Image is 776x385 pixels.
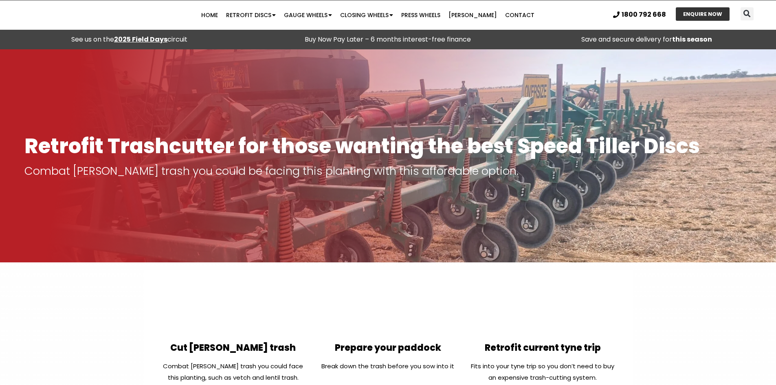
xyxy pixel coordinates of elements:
img: Ryan NT logo [24,2,106,28]
p: Combat [PERSON_NAME] trash you could be facing this planting with this affordable option. [24,165,752,177]
a: Contact [501,7,539,23]
p: Combat [PERSON_NAME] trash you could face this planting, such as vetch and lentil trash. [160,361,307,383]
a: 1800 792 668 [613,11,666,18]
a: ENQUIRE NOW [676,7,730,21]
h2: Cut [PERSON_NAME] trash [160,343,307,352]
img: RYAN NT Trash cutter speed tiller single disc [513,281,572,339]
div: Search [741,7,754,20]
h2: Prepare your paddock [314,343,461,352]
p: Save and secure delivery for [521,34,772,45]
a: Press Wheels [397,7,444,23]
strong: this season [672,35,712,44]
a: Closing Wheels [336,7,397,23]
p: Fits into your tyne trip so you don’t need to buy an expensive trash-cutting system. [469,361,616,383]
a: Gauge Wheels [280,7,336,23]
img: Protect soil structure [358,281,417,339]
a: 2025 Field Days [114,35,167,44]
nav: Menu [150,7,585,23]
img: RYAN NT Trash cutter speed tiller single disc [181,281,286,339]
span: ENQUIRE NOW [683,11,722,17]
a: Retrofit Discs [222,7,280,23]
p: Break down the trash before you sow into it [314,361,461,372]
p: Buy Now Pay Later – 6 months interest-free finance [263,34,513,45]
h1: Retrofit Trashcutter for those wanting the best Speed Tiller Discs [24,135,752,157]
div: See us on the circuit [4,34,255,45]
span: 1800 792 668 [622,11,666,18]
h2: Retrofit current tyne trip [469,343,616,352]
a: [PERSON_NAME] [444,7,501,23]
a: Home [197,7,222,23]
